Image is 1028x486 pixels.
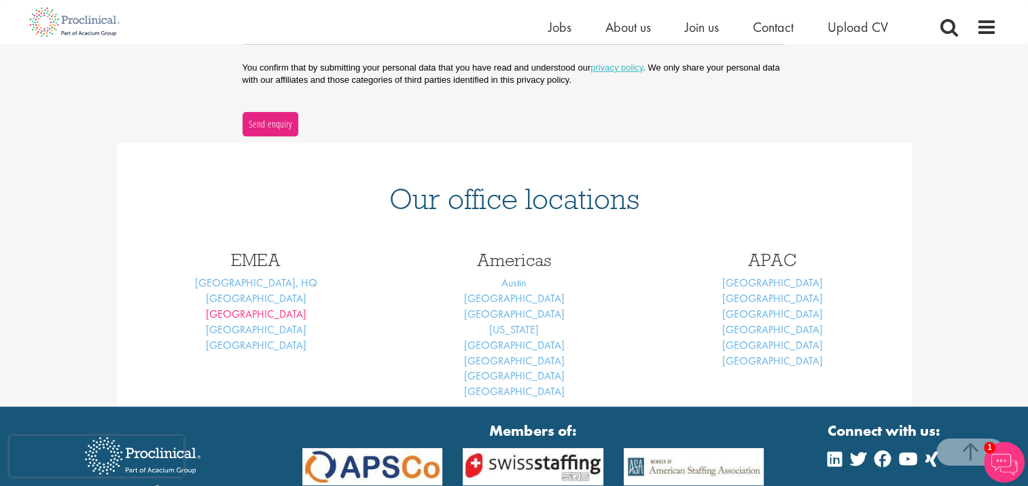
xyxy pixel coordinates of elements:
a: [GEOGRAPHIC_DATA] [464,338,565,352]
a: Join us [685,18,719,36]
img: APSCo [292,448,453,485]
a: [GEOGRAPHIC_DATA], HQ [195,276,317,290]
a: [GEOGRAPHIC_DATA] [206,322,306,337]
a: About us [605,18,651,36]
h3: APAC [654,251,891,269]
a: [GEOGRAPHIC_DATA] [464,307,565,321]
img: Proclinical Recruitment [75,428,211,484]
a: [GEOGRAPHIC_DATA] [464,384,565,398]
a: [GEOGRAPHIC_DATA] [722,291,823,305]
a: [GEOGRAPHIC_DATA] [722,338,823,352]
a: privacy policy [590,62,643,73]
a: [GEOGRAPHIC_DATA] [464,369,565,383]
h3: Americas [395,251,633,269]
a: [GEOGRAPHIC_DATA] [206,338,306,352]
a: Upload CV [828,18,888,36]
strong: Members of: [302,420,764,441]
a: Jobs [548,18,571,36]
a: [GEOGRAPHIC_DATA] [206,291,306,305]
h3: EMEA [137,251,375,269]
a: [GEOGRAPHIC_DATA] [464,354,565,368]
span: 1 [984,442,995,453]
img: APSCo [614,448,775,485]
a: [GEOGRAPHIC_DATA] [464,291,565,305]
a: [US_STATE] [489,322,539,337]
a: Austin [501,276,527,290]
a: [GEOGRAPHIC_DATA] [722,276,823,290]
img: APSCo [453,448,614,485]
a: [GEOGRAPHIC_DATA] [722,307,823,321]
h1: Our office locations [137,184,891,214]
img: Chatbot [984,442,1025,483]
a: Contact [753,18,794,36]
span: Send enquiry [248,117,292,132]
a: [GEOGRAPHIC_DATA] [722,322,823,337]
p: You confirm that by submitting your personal data that you have read and understood our . We only... [243,62,786,86]
a: [GEOGRAPHIC_DATA] [206,307,306,321]
iframe: reCAPTCHA [10,436,183,476]
strong: Connect with us: [828,420,943,441]
a: [GEOGRAPHIC_DATA] [722,354,823,368]
button: Send enquiry [243,112,298,136]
